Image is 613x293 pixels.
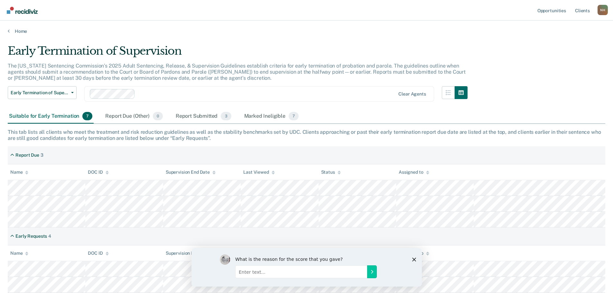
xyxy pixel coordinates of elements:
div: Early Termination of Supervision [8,44,468,63]
div: Assigned to [399,169,429,175]
button: Profile dropdown button [598,5,608,15]
span: Early Termination of Supervision [11,90,69,96]
div: Suitable for Early Termination7 [8,109,94,124]
div: Report Due (Other)0 [104,109,164,124]
div: DOC ID [88,169,108,175]
p: The [US_STATE] Sentencing Commission’s 2025 Adult Sentencing, Release, & Supervision Guidelines e... [8,63,466,81]
div: Status [321,169,341,175]
span: 3 [221,112,231,120]
div: Early Requests [15,233,47,239]
a: Home [8,28,605,34]
div: Last Viewed [243,169,274,175]
img: Recidiviz [7,7,38,14]
iframe: Survey by Kim from Recidiviz [191,248,422,287]
div: Name [10,169,28,175]
div: This tab lists all clients who meet the treatment and risk reduction guidelines as well as the st... [8,129,605,141]
div: Clear agents [398,91,426,97]
div: N H [598,5,608,15]
div: DOC ID [88,251,108,256]
div: Name [10,251,28,256]
div: Report Due [15,152,39,158]
div: 3 [41,152,43,158]
div: Marked Ineligible7 [243,109,300,124]
div: Report Due3 [8,150,46,160]
span: 7 [289,112,299,120]
div: Supervision End Date [166,169,216,175]
div: Report Submitted3 [174,109,233,124]
button: Early Termination of Supervision [8,86,77,99]
span: 7 [82,112,92,120]
div: Early Requests4 [8,231,54,242]
div: Supervision End Date [166,251,216,256]
span: 0 [153,112,163,120]
div: 4 [48,233,51,239]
